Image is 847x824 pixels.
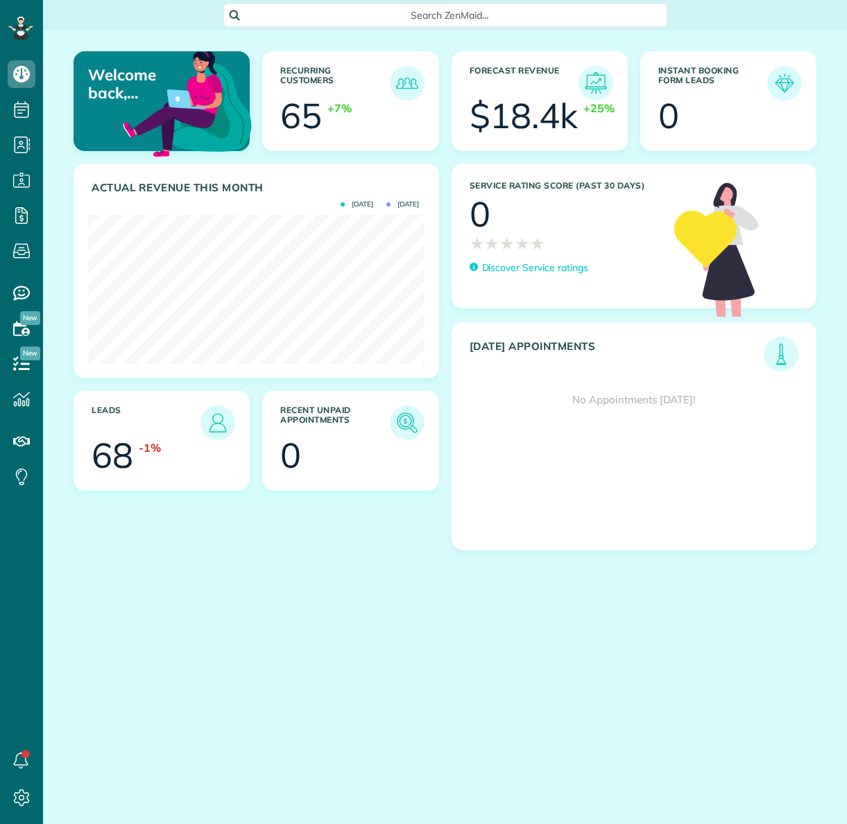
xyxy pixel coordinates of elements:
img: icon_todays_appointments-901f7ab196bb0bea1936b74009e4eb5ffbc2d2711fa7634e0d609ed5ef32b18b.png [767,340,795,368]
p: Discover Service ratings [482,261,588,275]
div: No Appointments [DATE]! [452,371,816,428]
div: $18.4k [470,98,579,133]
div: 0 [658,98,679,133]
div: 68 [92,438,133,473]
div: -1% [139,440,161,456]
p: Welcome back, [PERSON_NAME] AND [PERSON_NAME]! [88,66,191,103]
h3: Recurring Customers [280,66,389,100]
a: Discover Service ratings [470,261,588,275]
img: icon_forecast_revenue-8c13a41c7ed35a8dcfafea3cbb826a0462acb37728057bba2d056411b612bbbe.png [582,69,610,97]
span: ★ [530,231,545,256]
div: 65 [280,98,322,133]
h3: Actual Revenue this month [92,182,425,194]
span: ★ [499,231,515,256]
h3: Service Rating score (past 30 days) [470,181,661,191]
span: ★ [470,231,485,256]
img: dashboard_welcome-42a62b7d889689a78055ac9021e634bf52bae3f8056760290aed330b23ab8690.png [120,35,255,170]
img: icon_form_leads-04211a6a04a5b2264e4ee56bc0799ec3eb69b7e499cbb523a139df1d13a81ae0.png [771,69,798,97]
span: ★ [484,231,499,256]
h3: [DATE] Appointments [470,340,764,371]
span: New [20,311,40,325]
span: ★ [515,231,530,256]
h3: Instant Booking Form Leads [658,66,767,100]
span: [DATE] [386,201,419,208]
div: +25% [583,100,615,116]
span: New [20,347,40,360]
div: 0 [280,438,301,473]
h3: Recent unpaid appointments [280,405,389,440]
h3: Leads [92,405,200,440]
div: 0 [470,197,490,231]
span: [DATE] [341,201,373,208]
h3: Forecast Revenue [470,66,579,100]
img: icon_unpaid_appointments-47b8ce3997adf2238b356f14209ab4cced10bd1f174958f3ca8f1d0dd7fffeee.png [393,409,421,437]
div: +7% [327,100,352,116]
img: icon_leads-1bed01f49abd5b7fead27621c3d59655bb73ed531f8eeb49469d10e621d6b896.png [204,409,232,437]
img: icon_recurring_customers-cf858462ba22bcd05b5a5880d41d6543d210077de5bb9ebc9590e49fd87d84ed.png [393,69,421,97]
